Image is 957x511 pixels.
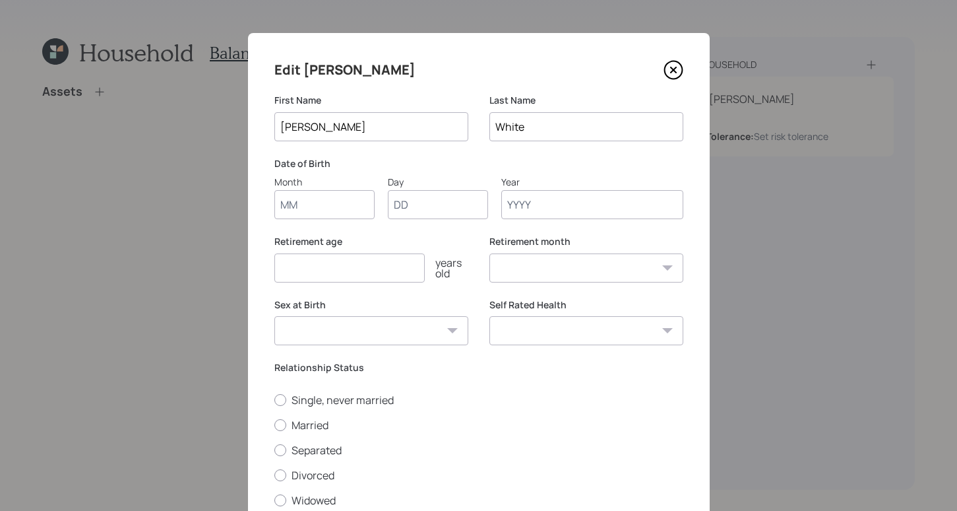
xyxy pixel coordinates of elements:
input: Year [501,190,683,219]
div: Year [501,175,683,189]
label: Retirement month [489,235,683,248]
label: Widowed [274,493,683,508]
label: Divorced [274,468,683,483]
label: Last Name [489,94,683,107]
div: Day [388,175,488,189]
label: Retirement age [274,235,468,248]
div: years old [425,257,468,279]
label: Self Rated Health [489,298,683,312]
h4: Edit [PERSON_NAME] [274,59,416,81]
label: Relationship Status [274,361,683,374]
div: Month [274,175,375,189]
label: Separated [274,443,683,458]
input: Day [388,190,488,219]
label: Married [274,418,683,432]
label: Single, never married [274,393,683,407]
label: First Name [274,94,468,107]
label: Sex at Birth [274,298,468,312]
label: Date of Birth [274,157,683,170]
input: Month [274,190,375,219]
